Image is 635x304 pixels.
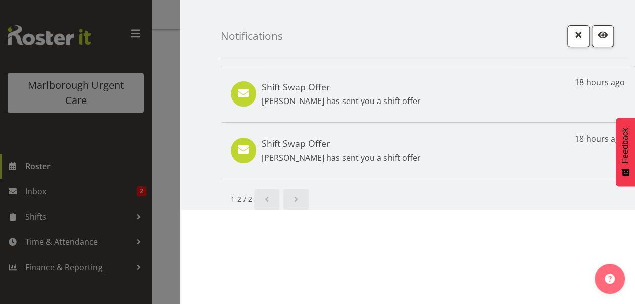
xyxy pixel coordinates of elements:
h5: Shift Swap Offer [262,138,421,149]
p: 18 hours ago [575,133,625,145]
h5: Shift Swap Offer [262,81,421,92]
span: Feedback [621,128,630,163]
a: Next page [283,189,309,210]
small: 1-2 / 2 [231,194,252,205]
h4: Notifications [221,30,283,42]
a: Previous page [254,189,279,210]
img: help-xxl-2.png [605,274,615,284]
p: 18 hours ago [575,76,625,88]
button: Close [567,25,590,47]
p: [PERSON_NAME] has sent you a shift offer [262,151,421,164]
button: Mark as read [592,25,614,47]
p: [PERSON_NAME] has sent you a shift offer [262,95,421,107]
button: Feedback - Show survey [616,118,635,186]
